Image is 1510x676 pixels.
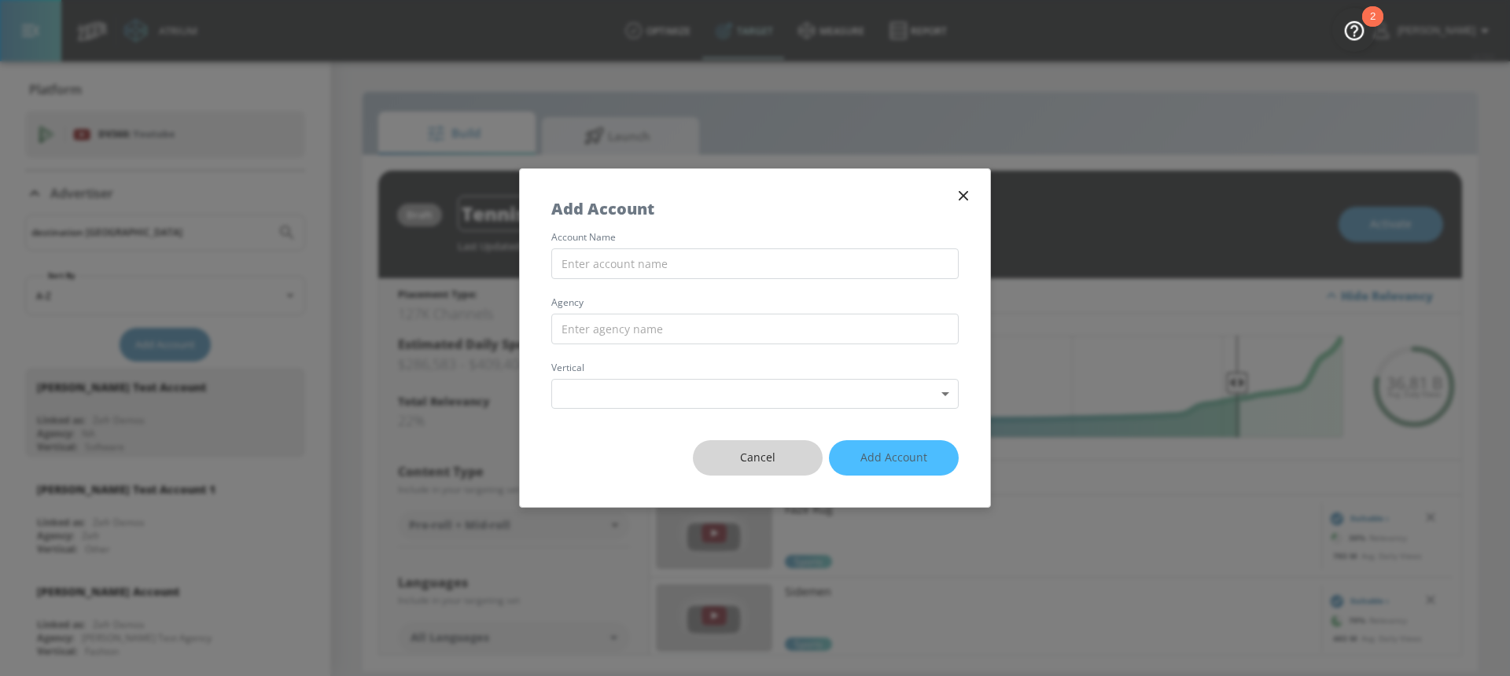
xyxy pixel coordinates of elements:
[551,248,959,279] input: Enter account name
[551,200,654,217] h5: Add Account
[551,363,959,373] label: vertical
[551,379,959,410] div: ​
[724,448,791,468] span: Cancel
[551,298,959,307] label: agency
[551,314,959,344] input: Enter agency name
[693,440,823,476] button: Cancel
[1370,17,1376,37] div: 2
[551,233,959,242] label: account name
[1332,8,1376,52] button: Open Resource Center, 2 new notifications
